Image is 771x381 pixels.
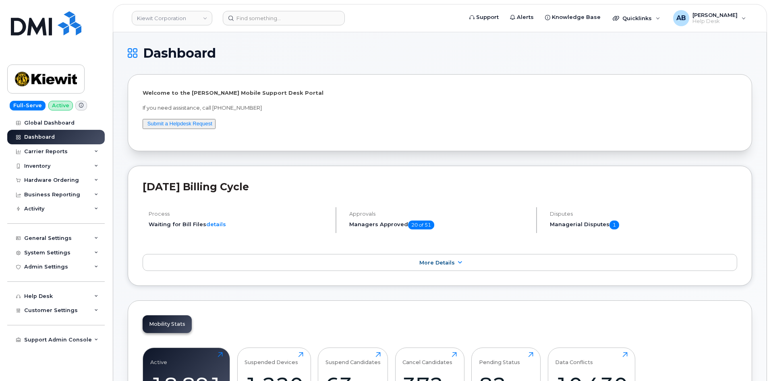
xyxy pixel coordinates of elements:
a: Submit a Helpdesk Request [147,121,212,127]
span: More Details [419,260,455,266]
span: 1 [609,221,619,229]
span: 20 of 51 [408,221,434,229]
h4: Process [149,211,329,217]
h4: Disputes [550,211,737,217]
h5: Managers Approved [349,221,529,229]
iframe: Messenger Launcher [736,346,765,375]
div: Cancel Candidates [402,352,452,365]
p: Welcome to the [PERSON_NAME] Mobile Support Desk Portal [143,89,737,97]
h5: Managerial Disputes [550,221,737,229]
h2: [DATE] Billing Cycle [143,181,737,193]
p: If you need assistance, call [PHONE_NUMBER] [143,104,737,112]
h4: Approvals [349,211,529,217]
div: Pending Status [479,352,520,365]
div: Data Conflicts [555,352,593,365]
span: Dashboard [143,47,216,59]
button: Submit a Helpdesk Request [143,119,216,129]
a: details [206,221,226,227]
li: Waiting for Bill Files [149,221,329,228]
div: Active [150,352,167,365]
div: Suspended Devices [245,352,298,365]
div: Suspend Candidates [325,352,381,365]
